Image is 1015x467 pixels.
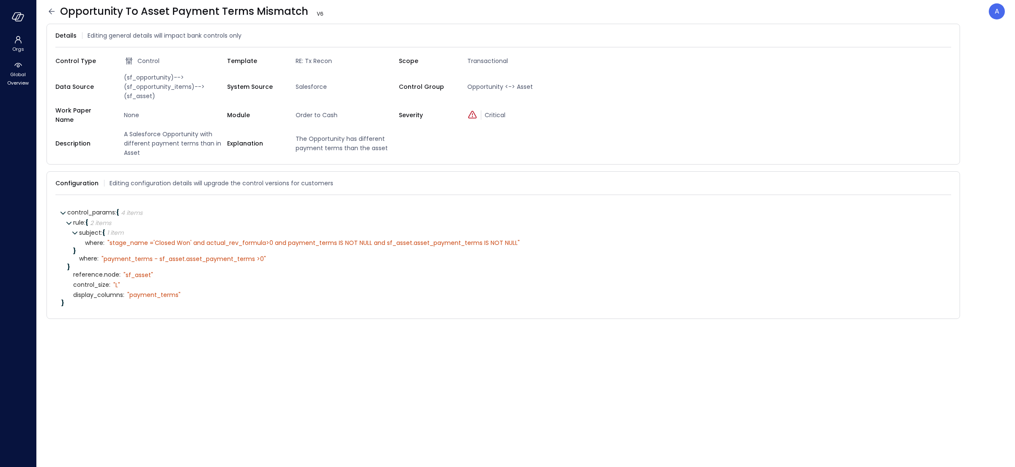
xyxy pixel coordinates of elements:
[55,82,110,91] span: Data Source
[73,272,121,278] span: reference.node
[464,82,571,91] span: Opportunity <-> Asset
[85,218,88,227] span: {
[124,56,227,66] div: Control
[90,220,111,226] div: 2 items
[2,34,34,54] div: Orgs
[73,292,124,298] span: display_columns
[73,248,945,254] div: }
[84,218,85,227] span: :
[109,280,110,289] span: :
[107,239,520,247] div: " stage_name ='Closed Won' and actual_rev_formula>0 and payment_terms IS NOT NULL and sf_asset.as...
[464,56,571,66] span: Transactional
[60,5,327,18] span: Opportunity To Asset Payment Terms Mismatch
[55,106,110,124] span: Work Paper Name
[399,56,454,66] span: Scope
[55,56,110,66] span: Control Type
[97,254,99,263] span: :
[227,82,282,91] span: System Source
[55,31,77,40] span: Details
[2,59,34,88] div: Global Overview
[55,179,99,188] span: Configuration
[123,291,124,299] span: :
[85,240,104,246] span: where
[121,110,227,120] span: None
[102,228,105,237] span: {
[227,110,282,120] span: Module
[88,31,241,40] span: Editing general details will impact bank controls only
[227,139,282,148] span: Explanation
[55,139,110,148] span: Description
[121,129,227,157] span: A Salesforce Opportunity with different payment terms than in Asset
[292,110,399,120] span: Order to Cash
[5,70,31,87] span: Global Overview
[399,82,454,91] span: Control Group
[121,73,227,101] span: (sf_opportunity)-->(sf_opportunity_items)-->(sf_asset)
[113,281,120,289] div: " L"
[467,110,571,120] div: Critical
[101,255,266,263] div: " payment_terms - sf_asset.asset_payment_terms >0"
[123,271,153,279] div: " sf_asset"
[61,300,945,306] div: }
[107,230,123,236] div: 1 item
[79,228,102,237] span: subject
[313,10,327,18] span: V 6
[995,6,999,16] p: A
[67,264,945,270] div: }
[121,210,143,216] div: 4 items
[67,208,116,217] span: control_params
[989,3,1005,19] div: Avi Brandwain
[292,82,399,91] span: Salesforce
[101,228,102,237] span: :
[12,45,24,53] span: Orgs
[399,110,454,120] span: Severity
[110,179,333,188] span: Editing configuration details will upgrade the control versions for customers
[115,208,116,217] span: :
[103,239,104,247] span: :
[116,208,119,217] span: {
[292,56,399,66] span: RE: Tx Recon
[73,282,110,288] span: control_size
[292,134,399,153] span: The Opportunity has different payment terms than the asset
[73,218,85,227] span: rule
[119,270,121,279] span: :
[227,56,282,66] span: Template
[127,291,181,299] div: " payment_terms"
[79,255,99,262] span: where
